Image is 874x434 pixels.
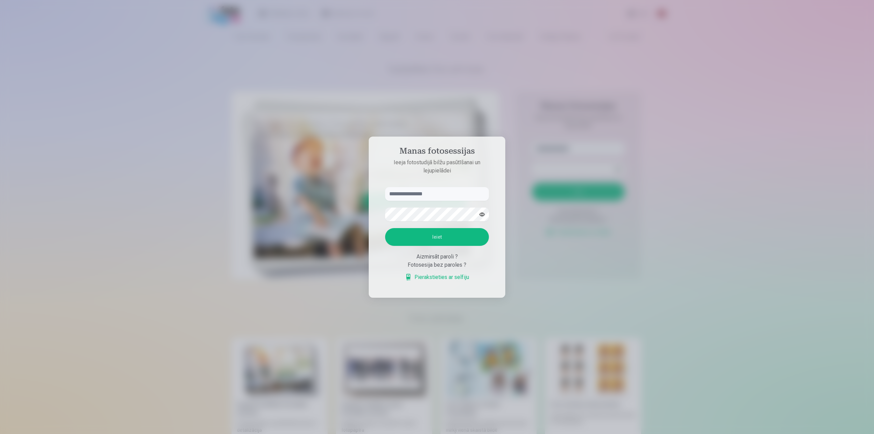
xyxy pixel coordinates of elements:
div: Fotosesija bez paroles ? [385,261,489,269]
a: Pierakstieties ar selfiju [405,273,469,281]
button: Ieiet [385,228,489,246]
p: Ieeja fotostudijā bilžu pasūtīšanai un lejupielādei [378,158,496,175]
h4: Manas fotosessijas [378,146,496,158]
div: Aizmirsāt paroli ? [385,253,489,261]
